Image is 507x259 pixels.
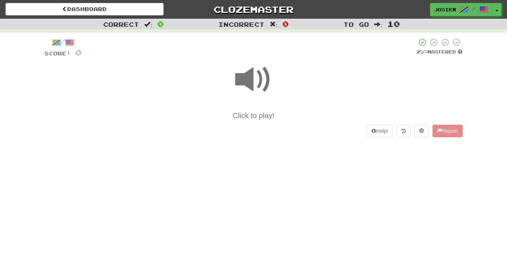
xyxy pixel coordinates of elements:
[416,49,427,55] span: 25 %
[282,19,289,28] span: 0
[44,50,71,56] span: Score:
[472,6,476,11] span: /
[434,6,456,13] span: JosieM
[75,48,81,57] span: 0
[144,21,152,28] span: :
[241,32,283,37] strong: Random Collection
[343,21,369,28] span: To go
[430,3,492,16] a: JosieM /
[367,125,393,137] button: Help!
[103,21,139,28] span: Correct
[44,110,463,121] div: Click to play!
[387,19,400,28] span: 10
[374,21,382,28] span: :
[270,21,278,28] span: :
[157,19,164,28] span: 0
[6,3,164,15] a: Dashboard
[218,21,265,28] span: Incorrect
[397,125,411,137] button: Round history (alt+y)
[44,38,81,47] div: /
[175,3,333,16] a: Clozemaster
[433,125,463,137] button: Report
[416,49,463,55] div: Mastered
